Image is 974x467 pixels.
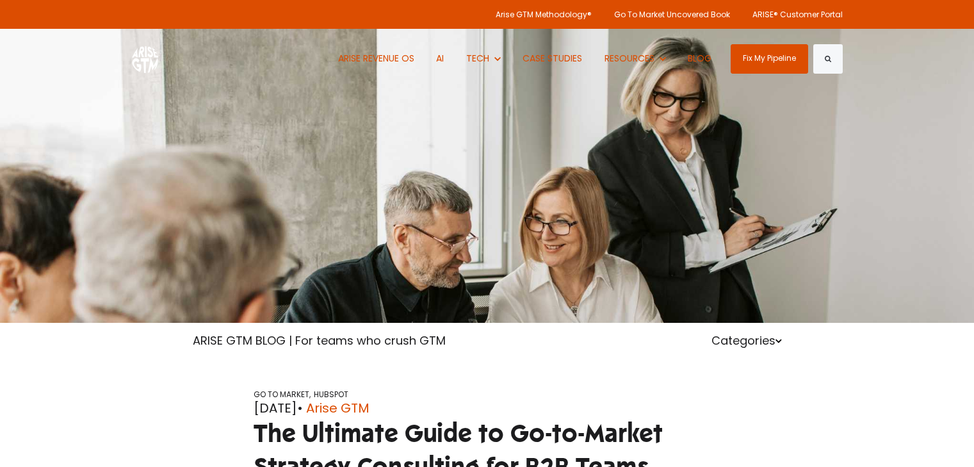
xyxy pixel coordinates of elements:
a: Arise GTM [306,398,369,418]
a: Categories [711,332,782,348]
a: Fix My Pipeline [731,44,808,74]
a: CASE STUDIES [514,29,592,88]
iframe: Chat Widget [910,406,974,467]
span: • [297,399,303,417]
a: ARISE REVENUE OS [329,29,424,88]
span: TECH [466,52,489,65]
nav: Desktop navigation [329,29,721,88]
span: RESOURCES [605,52,654,65]
button: Search [813,44,843,74]
button: Show submenu for RESOURCES RESOURCES [595,29,675,88]
a: ARISE GTM BLOG | For teams who crush GTM [193,332,446,348]
a: GO TO MARKET, [254,389,311,400]
div: [DATE] [254,398,721,418]
a: AI [427,29,454,88]
img: ARISE GTM logo (1) white [132,44,158,73]
a: BLOG [679,29,722,88]
a: HUBSPOT [314,389,348,400]
button: Show submenu for TECH TECH [457,29,510,88]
